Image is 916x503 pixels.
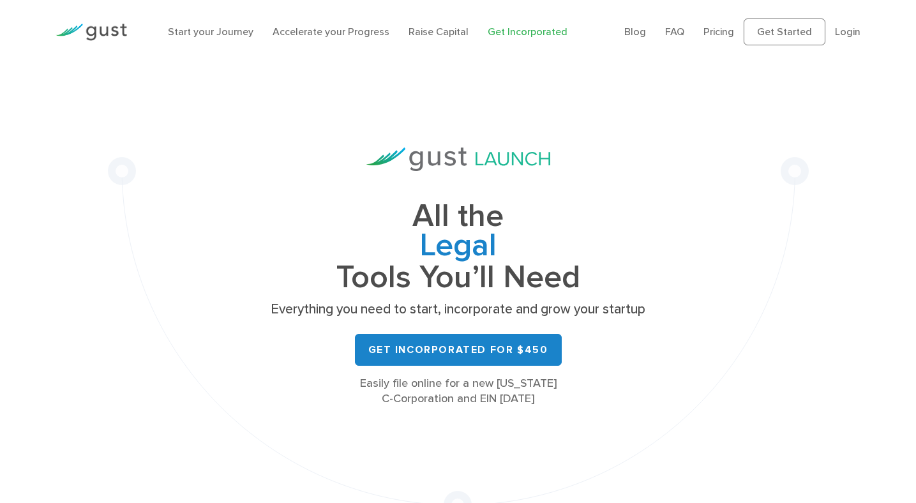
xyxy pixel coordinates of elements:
a: Get Incorporated [488,26,567,38]
a: Get Incorporated for $450 [355,334,562,366]
a: Get Started [744,19,825,45]
a: Start your Journey [168,26,253,38]
a: Login [835,26,860,38]
img: Gust Launch Logo [366,147,550,171]
img: Gust Logo [56,24,127,41]
a: Pricing [703,26,734,38]
a: Accelerate your Progress [273,26,389,38]
a: Raise Capital [409,26,469,38]
a: FAQ [665,26,684,38]
div: Easily file online for a new [US_STATE] C-Corporation and EIN [DATE] [267,376,650,407]
a: Blog [624,26,646,38]
h1: All the Tools You’ll Need [267,202,650,292]
p: Everything you need to start, incorporate and grow your startup [267,301,650,319]
span: Legal [267,231,650,263]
